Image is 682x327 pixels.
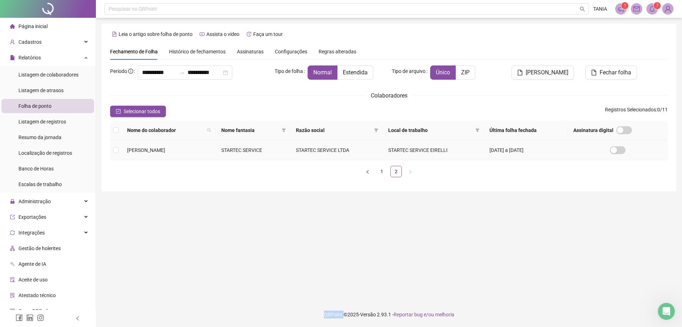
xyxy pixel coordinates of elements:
[116,109,121,114] span: check-square
[649,6,655,12] span: bell
[605,106,668,117] span: : 0 / 11
[408,170,412,174] span: right
[394,312,454,317] span: Reportar bug e/ou melhoria
[366,170,370,174] span: left
[484,121,568,140] th: Última folha fechada
[10,215,15,220] span: export
[18,199,51,204] span: Administração
[593,5,607,13] span: TANIA
[26,314,33,321] span: linkedin
[18,72,79,78] span: Listagem de colaboradores
[377,166,387,177] a: 1
[624,3,626,8] span: 1
[526,68,568,77] span: [PERSON_NAME]
[18,39,42,45] span: Cadastros
[18,88,64,93] span: Listagem de atrasos
[405,166,416,177] li: Próxima página
[275,49,307,54] span: Configurações
[221,126,279,134] span: Nome fantasia
[96,302,682,327] footer: QRPoint © 2025 - 2.93.1 -
[16,314,23,321] span: facebook
[110,68,127,74] span: Período
[296,126,371,134] span: Razão social
[290,140,383,160] td: STARTEC SERVICE LTDA
[282,128,286,132] span: filter
[654,2,661,9] sup: 7
[633,6,640,12] span: mail
[517,70,523,75] span: file
[621,2,628,9] sup: 1
[461,69,470,76] span: ZIP
[373,125,380,136] span: filter
[179,70,185,75] span: to
[383,140,484,160] td: STARTEC SERVICE EIRELLI
[10,293,15,298] span: solution
[362,166,373,177] button: left
[247,32,251,37] span: history
[18,135,61,140] span: Resumo da jornada
[360,312,376,317] span: Versão
[119,31,193,37] span: Leia o artigo sobre folha de ponto
[179,70,185,75] span: swap-right
[405,166,416,177] button: right
[475,128,480,132] span: filter
[18,55,41,60] span: Relatórios
[124,107,160,115] span: Selecionar todos
[388,126,472,134] span: Local de trabalho
[206,125,213,136] span: search
[10,308,15,313] span: qrcode
[662,4,673,14] img: 89109
[484,140,568,160] td: [DATE] a [DATE]
[658,303,675,320] iframe: Intercom live chat
[216,140,290,160] td: STARTEC SERVICE
[18,261,46,267] span: Agente de IA
[206,31,239,37] span: Assista o vídeo
[10,277,15,282] span: audit
[18,181,62,187] span: Escalas de trabalho
[275,67,303,75] span: Tipo de folha
[207,128,211,132] span: search
[10,55,15,60] span: file
[10,199,15,204] span: lock
[18,119,66,125] span: Listagem de registros
[374,128,378,132] span: filter
[75,316,80,321] span: left
[200,32,205,37] span: youtube
[573,126,613,134] span: Assinatura digital
[37,314,44,321] span: instagram
[112,32,117,37] span: file-text
[127,147,165,153] span: [PERSON_NAME]
[110,49,158,54] span: Fechamento de Folha
[18,103,52,109] span: Folha de ponto
[600,68,631,77] span: Fechar folha
[18,23,48,29] span: Página inicial
[580,6,585,12] span: search
[474,125,481,136] span: filter
[18,214,46,220] span: Exportações
[18,308,50,314] span: Gerar QRCode
[10,230,15,235] span: sync
[618,6,624,12] span: notification
[376,166,388,177] li: 1
[362,166,373,177] li: Página anterior
[110,106,166,117] button: Selecionar todos
[18,166,54,172] span: Banco de Horas
[591,70,597,75] span: file
[343,69,368,76] span: Estendida
[656,3,659,8] span: 7
[371,92,407,99] span: Colaboradores
[10,24,15,29] span: home
[511,65,574,80] button: [PERSON_NAME]
[10,246,15,251] span: apartment
[313,69,332,76] span: Normal
[10,39,15,44] span: user-add
[436,69,450,76] span: Único
[253,31,283,37] span: Faça um tour
[18,230,45,236] span: Integrações
[237,49,264,54] span: Assinaturas
[391,166,401,177] a: 2
[127,126,204,134] span: Nome do colaborador
[18,277,48,283] span: Aceite de uso
[585,65,637,80] button: Fechar folha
